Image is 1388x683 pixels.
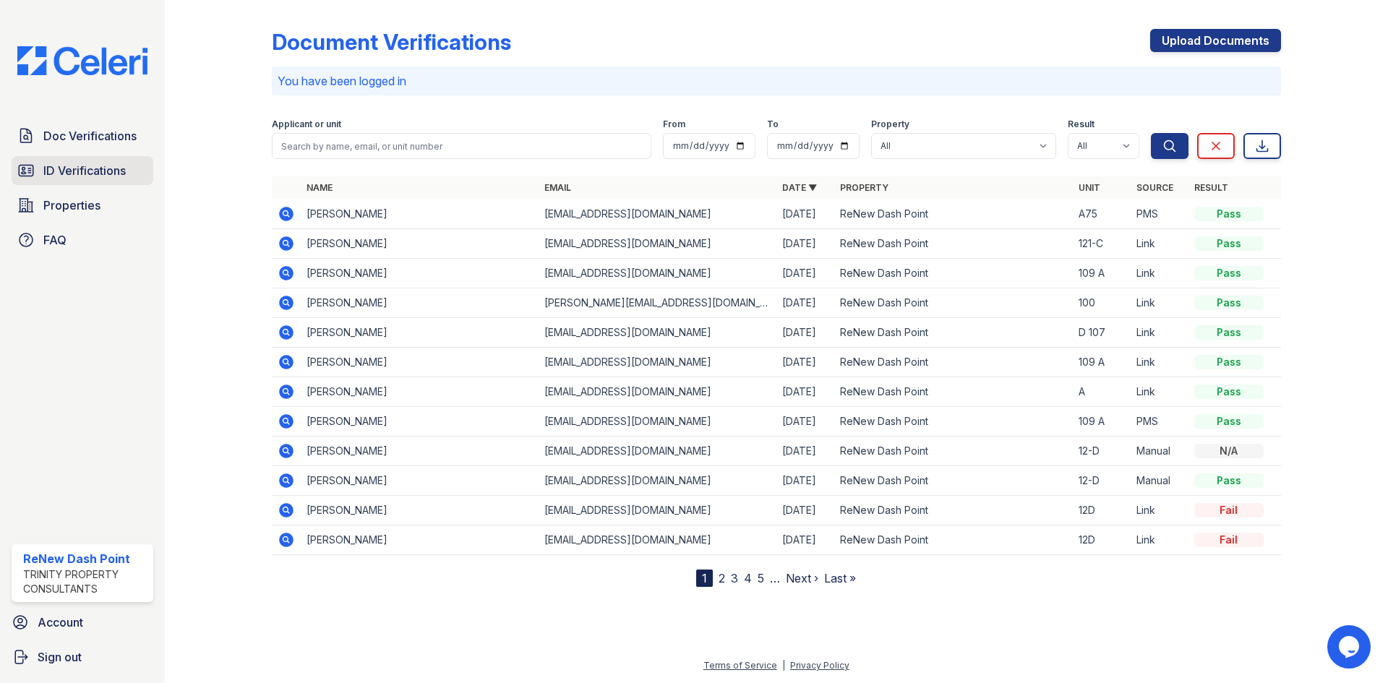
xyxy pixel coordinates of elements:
td: [DATE] [776,437,834,466]
td: [EMAIL_ADDRESS][DOMAIN_NAME] [539,466,776,496]
td: [DATE] [776,466,834,496]
div: Document Verifications [272,29,511,55]
td: Manual [1131,466,1188,496]
div: Pass [1194,296,1264,310]
td: 121-C [1073,229,1131,259]
a: 5 [758,571,764,585]
td: Link [1131,348,1188,377]
td: 12D [1073,525,1131,555]
td: Link [1131,288,1188,318]
td: [DATE] [776,525,834,555]
td: ReNew Dash Point [834,496,1072,525]
td: 12-D [1073,437,1131,466]
div: ReNew Dash Point [23,550,147,567]
span: FAQ [43,231,67,249]
a: FAQ [12,225,153,254]
a: Privacy Policy [790,660,849,671]
td: A75 [1073,199,1131,229]
td: [EMAIL_ADDRESS][DOMAIN_NAME] [539,318,776,348]
td: [PERSON_NAME] [301,318,539,348]
div: Pass [1194,266,1264,280]
a: Terms of Service [703,660,777,671]
div: Pass [1194,325,1264,340]
td: ReNew Dash Point [834,525,1072,555]
td: 109 A [1073,407,1131,437]
td: [PERSON_NAME] [301,437,539,466]
a: 4 [744,571,752,585]
td: [PERSON_NAME] [301,288,539,318]
td: PMS [1131,407,1188,437]
td: [EMAIL_ADDRESS][DOMAIN_NAME] [539,525,776,555]
a: Result [1194,182,1228,193]
input: Search by name, email, or unit number [272,133,651,159]
a: 3 [731,571,738,585]
td: [PERSON_NAME] [301,525,539,555]
td: [PERSON_NAME] [301,229,539,259]
td: [EMAIL_ADDRESS][DOMAIN_NAME] [539,377,776,407]
p: You have been logged in [278,72,1275,90]
td: [PERSON_NAME] [301,496,539,525]
td: [PERSON_NAME] [301,199,539,229]
div: Trinity Property Consultants [23,567,147,596]
td: [DATE] [776,318,834,348]
td: [DATE] [776,377,834,407]
div: Pass [1194,207,1264,221]
td: [EMAIL_ADDRESS][DOMAIN_NAME] [539,496,776,525]
td: [PERSON_NAME] [301,377,539,407]
iframe: chat widget [1327,625,1374,669]
span: ID Verifications [43,162,126,179]
td: 12D [1073,496,1131,525]
div: Pass [1194,355,1264,369]
td: Link [1131,318,1188,348]
a: Name [307,182,333,193]
div: Pass [1194,414,1264,429]
td: [DATE] [776,199,834,229]
td: ReNew Dash Point [834,259,1072,288]
td: [DATE] [776,288,834,318]
a: Date ▼ [782,182,817,193]
td: Link [1131,496,1188,525]
a: Sign out [6,643,159,671]
div: 1 [696,570,713,587]
img: CE_Logo_Blue-a8612792a0a2168367f1c8372b55b34899dd931a85d93a1a3d3e32e68fde9ad4.png [6,46,159,75]
div: Fail [1194,533,1264,547]
span: Doc Verifications [43,127,137,145]
div: Pass [1194,473,1264,488]
td: [DATE] [776,407,834,437]
td: ReNew Dash Point [834,229,1072,259]
td: PMS [1131,199,1188,229]
td: [PERSON_NAME] [301,466,539,496]
td: ReNew Dash Point [834,466,1072,496]
a: Doc Verifications [12,121,153,150]
td: ReNew Dash Point [834,437,1072,466]
td: Link [1131,377,1188,407]
td: Link [1131,229,1188,259]
span: Sign out [38,648,82,666]
label: To [767,119,779,130]
td: Link [1131,525,1188,555]
td: [DATE] [776,348,834,377]
td: A [1073,377,1131,407]
a: Properties [12,191,153,220]
span: Account [38,614,83,631]
td: D 107 [1073,318,1131,348]
td: ReNew Dash Point [834,407,1072,437]
a: Email [544,182,571,193]
a: Source [1136,182,1173,193]
div: Pass [1194,236,1264,251]
td: [EMAIL_ADDRESS][DOMAIN_NAME] [539,407,776,437]
td: ReNew Dash Point [834,288,1072,318]
a: Upload Documents [1150,29,1281,52]
td: [EMAIL_ADDRESS][DOMAIN_NAME] [539,199,776,229]
a: Account [6,608,159,637]
td: [EMAIL_ADDRESS][DOMAIN_NAME] [539,259,776,288]
td: 12-D [1073,466,1131,496]
td: [EMAIL_ADDRESS][DOMAIN_NAME] [539,437,776,466]
a: Property [840,182,888,193]
a: Next › [786,571,818,585]
td: [EMAIL_ADDRESS][DOMAIN_NAME] [539,229,776,259]
td: [DATE] [776,229,834,259]
td: 109 A [1073,348,1131,377]
a: ID Verifications [12,156,153,185]
td: Manual [1131,437,1188,466]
